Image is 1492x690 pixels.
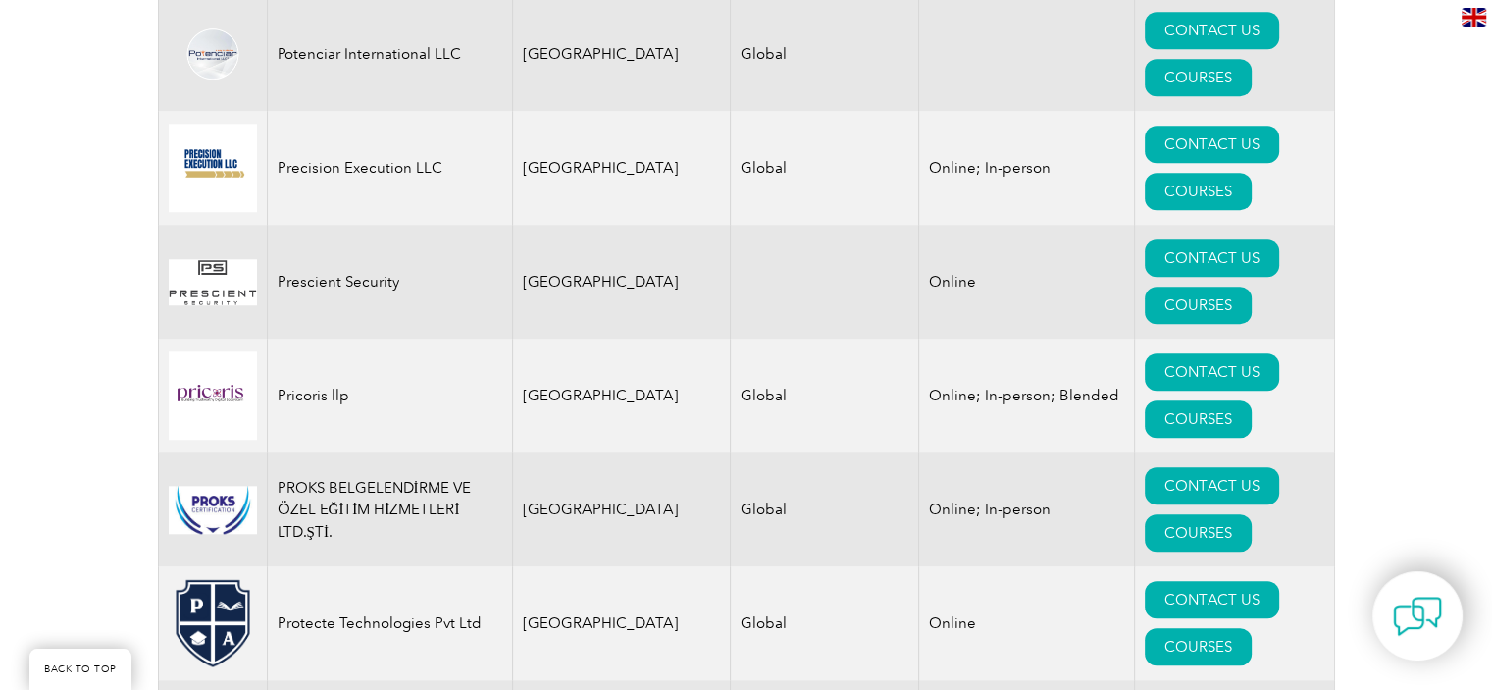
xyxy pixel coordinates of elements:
img: contact-chat.png [1393,592,1442,641]
td: Prescient Security [267,225,512,339]
td: PROKS BELGELENDİRME VE ÖZEL EĞİTİM HİZMETLERİ LTD.ŞTİ. [267,452,512,566]
td: [GEOGRAPHIC_DATA] [512,452,731,566]
a: CONTACT US [1145,239,1279,277]
img: 114b556d-2181-eb11-a812-0022481522e5-logo.png [169,27,257,80]
img: 143f1dc9-a173-f011-b4cc-000d3acb86eb-logo.jpg [169,351,257,440]
a: CONTACT US [1145,12,1279,49]
img: 33be4089-c493-ea11-a812-000d3ae11abd-logo.png [169,124,257,212]
a: BACK TO TOP [29,649,131,690]
img: cda1a11f-79ac-ef11-b8e8-000d3acc3d9c-logo.png [169,579,257,667]
td: Global [731,452,919,566]
a: COURSES [1145,514,1252,552]
a: COURSES [1145,400,1252,438]
a: CONTACT US [1145,581,1279,618]
a: CONTACT US [1145,353,1279,391]
img: 0d9bf4a2-33ae-ec11-983f-002248d39118-logo.png [169,259,257,304]
a: CONTACT US [1145,467,1279,504]
a: COURSES [1145,173,1252,210]
img: 7fe69a6b-c8e3-ea11-a813-000d3a79722d-logo.jpg [169,486,257,534]
td: Precision Execution LLC [267,111,512,225]
td: [GEOGRAPHIC_DATA] [512,339,731,452]
a: COURSES [1145,59,1252,96]
a: COURSES [1145,628,1252,665]
td: Pricoris llp [267,339,512,452]
td: Online; In-person [919,452,1135,566]
td: Global [731,339,919,452]
td: Online [919,566,1135,680]
td: Online [919,225,1135,339]
td: Protecte Technologies Pvt Ltd [267,566,512,680]
a: COURSES [1145,287,1252,324]
td: Global [731,111,919,225]
td: Online; In-person; Blended [919,339,1135,452]
td: Online; In-person [919,111,1135,225]
td: [GEOGRAPHIC_DATA] [512,225,731,339]
td: [GEOGRAPHIC_DATA] [512,111,731,225]
td: Global [731,566,919,680]
a: CONTACT US [1145,126,1279,163]
img: en [1462,8,1486,27]
td: [GEOGRAPHIC_DATA] [512,566,731,680]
